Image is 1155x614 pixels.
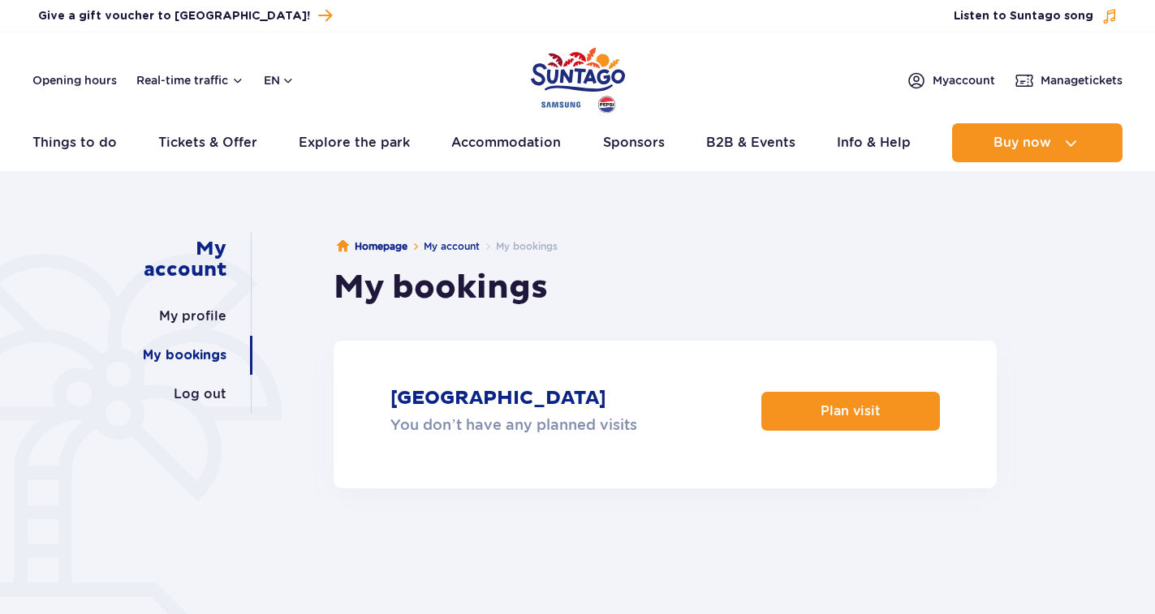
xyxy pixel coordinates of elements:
a: Opening hours [32,72,117,88]
span: Buy now [993,135,1051,150]
a: Homepage [337,238,407,255]
a: Info & Help [837,123,911,162]
a: Managetickets [1015,71,1123,90]
p: Plan visit [821,403,881,419]
p: You don’t have any planned visits [390,414,637,436]
button: en [264,72,295,88]
a: Park of Poland [531,41,625,115]
button: Buy now [952,123,1123,162]
button: Real-time traffic [136,74,244,87]
a: Things to do [32,123,117,162]
a: Sponsors [603,123,665,162]
button: Listen to Suntago song [954,8,1118,24]
li: My bookings [480,238,558,255]
span: Listen to Suntago song [954,8,1093,24]
a: My account [121,232,226,287]
a: Log out [174,375,226,414]
h1: My bookings [334,268,548,308]
a: Myaccount [907,71,995,90]
a: Tickets & Offer [158,123,257,162]
a: My bookings [143,336,226,375]
span: Give a gift voucher to [GEOGRAPHIC_DATA]! [38,8,310,24]
a: B2B & Events [706,123,795,162]
a: My profile [159,297,226,336]
a: My account [424,240,480,252]
span: Manage tickets [1041,72,1123,88]
a: Plan visit [761,392,940,431]
a: Give a gift voucher to [GEOGRAPHIC_DATA]! [38,5,332,27]
a: Accommodation [451,123,561,162]
a: Explore the park [299,123,410,162]
p: [GEOGRAPHIC_DATA] [390,386,606,410]
span: My account [933,72,995,88]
